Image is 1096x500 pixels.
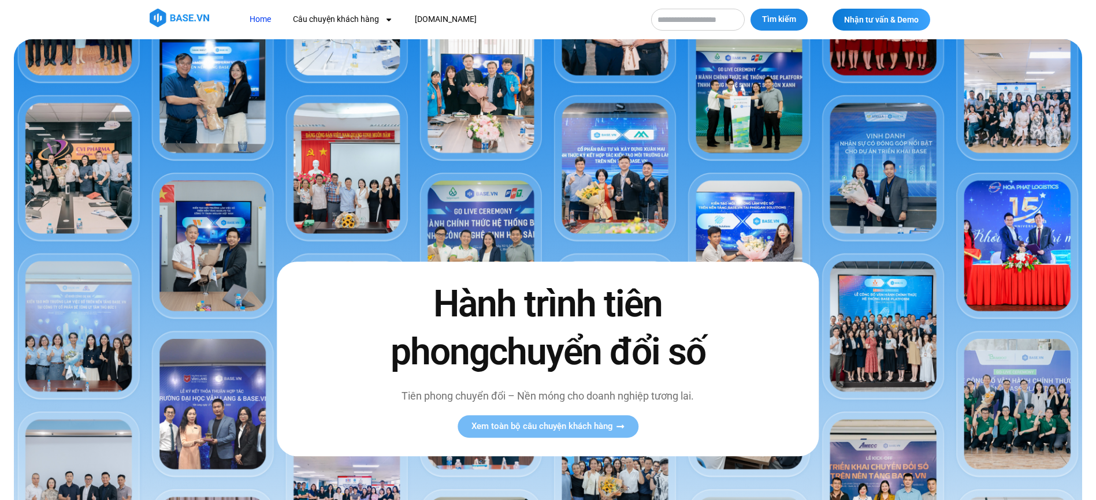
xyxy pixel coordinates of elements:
a: Xem toàn bộ câu chuyện khách hàng [458,415,638,438]
a: Câu chuyện khách hàng [284,9,402,30]
nav: Menu [241,9,640,30]
a: [DOMAIN_NAME] [406,9,485,30]
h2: Hành trình tiên phong [366,280,730,376]
span: Xem toàn bộ câu chuyện khách hàng [471,422,613,431]
a: Nhận tư vấn & Demo [833,9,930,31]
span: chuyển đổi số [489,331,705,374]
span: Nhận tư vấn & Demo [844,16,919,24]
span: Tìm kiếm [762,14,796,25]
a: Home [241,9,280,30]
button: Tìm kiếm [751,9,808,31]
p: Tiên phong chuyển đổi – Nền móng cho doanh nghiệp tương lai. [366,388,730,404]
